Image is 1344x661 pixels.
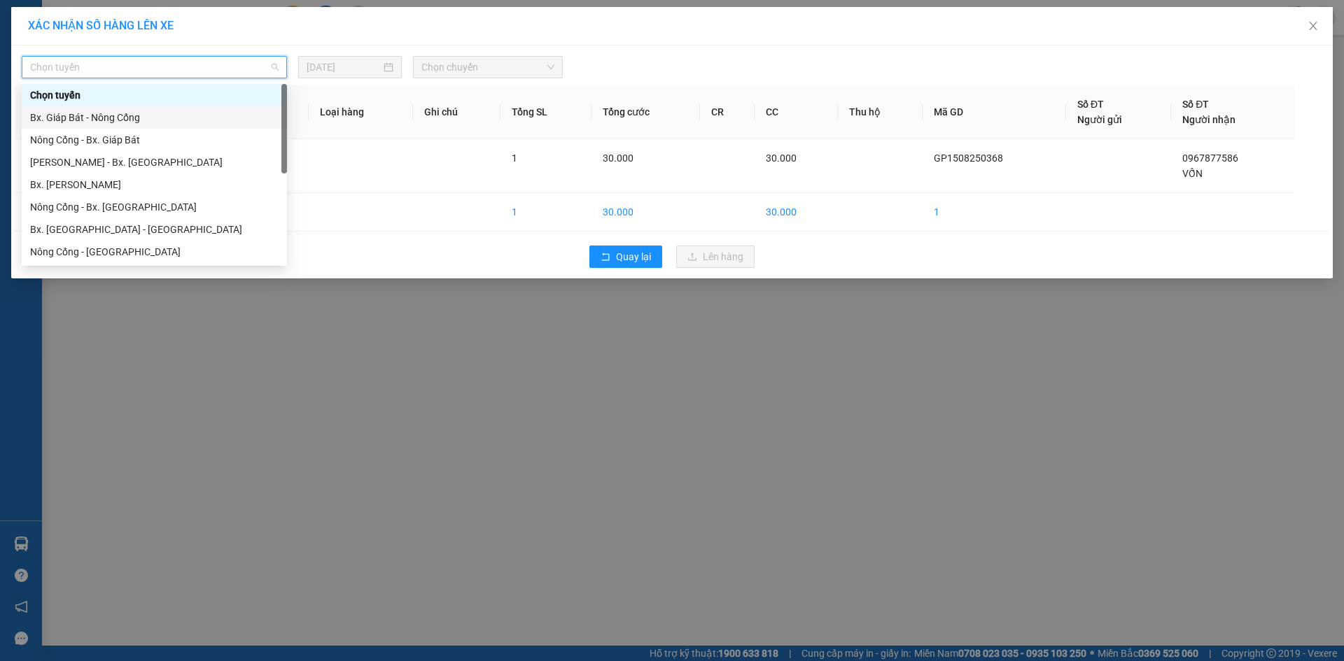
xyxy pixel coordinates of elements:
[22,241,287,263] div: Nông Cống - Bắc Ninh
[1077,114,1122,125] span: Người gửi
[1182,152,1238,164] span: 0967877586
[120,72,203,87] span: GP1508250373
[1182,99,1209,110] span: Số ĐT
[30,132,279,148] div: Nông Cống - Bx. Giáp Bát
[15,85,78,139] th: STT
[934,152,1003,164] span: GP1508250368
[923,193,1066,232] td: 1
[36,59,111,90] span: SĐT XE 0982 184 001
[591,85,700,139] th: Tổng cước
[413,85,500,139] th: Ghi chú
[30,199,279,215] div: Nông Cống - Bx. [GEOGRAPHIC_DATA]
[838,85,923,139] th: Thu hộ
[30,155,279,170] div: [PERSON_NAME] - Bx. [GEOGRAPHIC_DATA]
[421,57,554,78] span: Chọn chuyến
[603,152,633,164] span: 30.000
[589,246,662,268] button: rollbackQuay lại
[1308,20,1319,31] span: close
[1077,99,1104,110] span: Số ĐT
[22,151,287,173] div: Như Thanh - Bx. Gia Lâm
[7,48,28,97] img: logo
[15,139,78,193] td: 1
[1294,7,1333,46] button: Close
[1182,168,1203,179] span: VỐN
[22,129,287,151] div: Nông Cống - Bx. Giáp Bát
[512,152,517,164] span: 1
[500,85,591,139] th: Tổng SL
[22,218,287,241] div: Bx. Mỹ Đình - Nông Cống
[30,11,118,57] strong: CHUYỂN PHÁT NHANH ĐÔNG LÝ
[1182,114,1235,125] span: Người nhận
[755,85,838,139] th: CC
[22,173,287,196] div: Bx. Gia Lâm - Như Thanh
[30,57,279,78] span: Chọn tuyến
[36,92,112,122] strong: PHIẾU BIÊN NHẬN
[591,193,700,232] td: 30.000
[766,152,797,164] span: 30.000
[755,193,838,232] td: 30.000
[22,196,287,218] div: Nông Cống - Bx. Mỹ Đình
[616,249,651,264] span: Quay lại
[500,193,591,232] td: 1
[30,110,279,125] div: Bx. Giáp Bát - Nông Cống
[30,244,279,260] div: Nông Cống - [GEOGRAPHIC_DATA]
[30,177,279,192] div: Bx. [PERSON_NAME]
[30,222,279,237] div: Bx. [GEOGRAPHIC_DATA] - [GEOGRAPHIC_DATA]
[22,84,287,106] div: Chọn tuyến
[309,85,413,139] th: Loại hàng
[22,106,287,129] div: Bx. Giáp Bát - Nông Cống
[601,252,610,263] span: rollback
[923,85,1066,139] th: Mã GD
[307,59,381,75] input: 15/08/2025
[30,87,279,103] div: Chọn tuyến
[28,19,174,32] span: XÁC NHẬN SỐ HÀNG LÊN XE
[700,85,755,139] th: CR
[676,246,755,268] button: uploadLên hàng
